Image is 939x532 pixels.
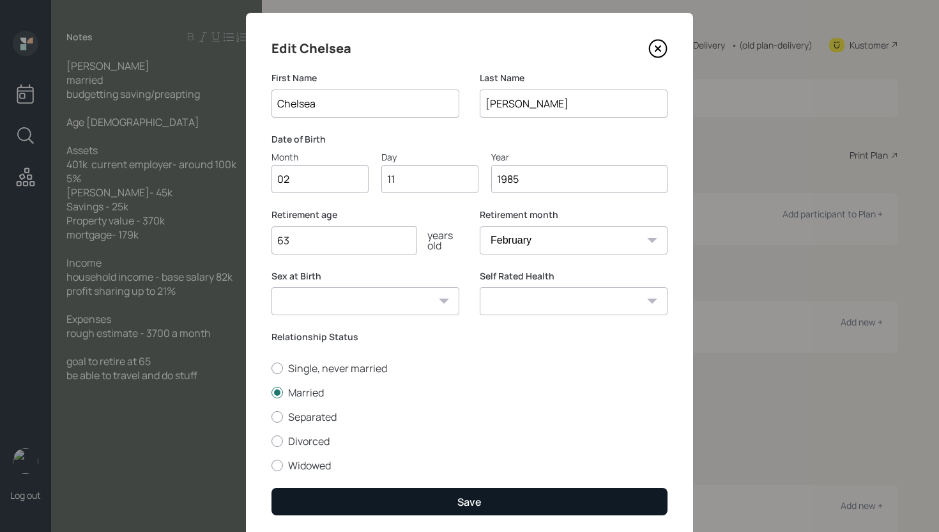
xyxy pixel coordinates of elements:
input: Year [491,165,668,193]
div: Day [381,150,478,164]
label: Self Rated Health [480,270,668,283]
div: Year [491,150,668,164]
div: Month [271,150,369,164]
label: Relationship Status [271,331,668,343]
label: Retirement month [480,208,668,221]
label: Divorced [271,434,668,448]
label: Date of Birth [271,133,668,146]
h4: Edit Chelsea [271,38,351,59]
button: Save [271,488,668,515]
label: First Name [271,72,459,84]
label: Retirement age [271,208,459,221]
div: Save [457,495,482,509]
label: Sex at Birth [271,270,459,283]
label: Last Name [480,72,668,84]
input: Day [381,165,478,193]
div: years old [417,230,459,251]
label: Single, never married [271,361,668,375]
label: Widowed [271,458,668,473]
label: Separated [271,410,668,424]
label: Married [271,386,668,400]
input: Month [271,165,369,193]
